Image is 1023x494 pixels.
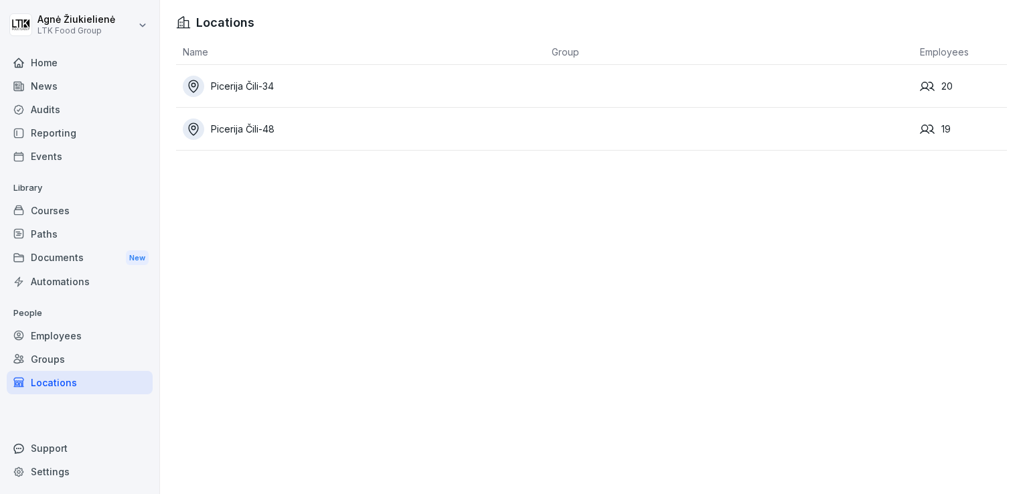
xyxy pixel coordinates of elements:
[7,145,153,168] a: Events
[37,14,115,25] p: Agnė Žiukielienė
[7,246,153,270] div: Documents
[7,74,153,98] a: News
[7,436,153,460] div: Support
[7,121,153,145] a: Reporting
[920,122,1007,137] div: 19
[7,460,153,483] a: Settings
[7,98,153,121] a: Audits
[7,347,153,371] a: Groups
[7,51,153,74] a: Home
[7,246,153,270] a: DocumentsNew
[7,303,153,324] p: People
[7,371,153,394] a: Locations
[183,76,545,97] a: Picerija Čili-34
[183,118,545,140] a: Picerija Čili-48
[7,270,153,293] a: Automations
[920,79,1007,94] div: 20
[545,39,914,65] th: Group
[37,26,115,35] p: LTK Food Group
[176,39,545,65] th: Name
[913,39,1007,65] th: Employees
[126,250,149,266] div: New
[7,199,153,222] a: Courses
[7,222,153,246] a: Paths
[7,324,153,347] a: Employees
[196,13,254,31] h1: Locations
[7,177,153,199] p: Library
